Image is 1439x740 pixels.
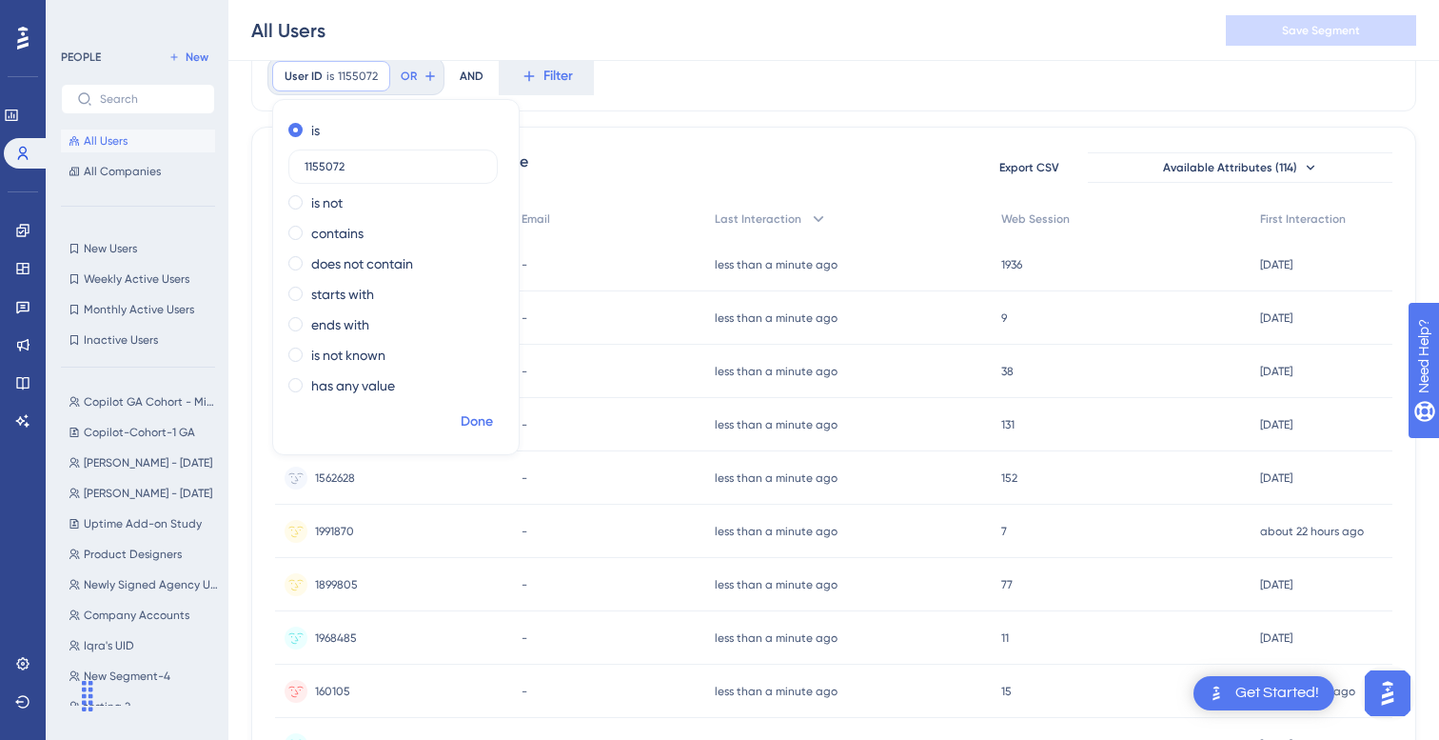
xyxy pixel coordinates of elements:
[715,211,801,227] span: Last Interaction
[84,302,194,317] span: Monthly Active Users
[1260,211,1346,227] span: First Interaction
[84,271,189,287] span: Weekly Active Users
[84,241,137,256] span: New Users
[715,685,838,698] time: less than a minute ago
[450,405,503,439] button: Done
[1001,211,1070,227] span: Web Session
[311,283,374,306] label: starts with
[61,573,227,596] button: Newly Signed Agency Users with at least 1 application
[61,695,227,718] button: testing 2
[326,69,334,84] span: is
[715,471,838,485] time: less than a minute ago
[1001,417,1015,432] span: 131
[100,92,199,106] input: Search
[305,160,482,173] input: Type the value
[61,390,227,413] button: Copilot GA Cohort - Mixpanel
[61,451,227,474] button: [PERSON_NAME] - [DATE]
[715,311,838,325] time: less than a minute ago
[1260,311,1292,325] time: [DATE]
[1260,418,1292,431] time: [DATE]
[999,160,1059,175] span: Export CSV
[61,421,227,444] button: Copilot-Cohort-1 GA
[1088,152,1392,183] button: Available Attributes (114)
[1260,631,1292,645] time: [DATE]
[72,668,103,725] div: Drag
[522,211,550,227] span: Email
[61,665,227,688] button: New Segment-4
[315,524,354,539] span: 1991870
[84,332,158,348] span: Inactive Users
[1260,525,1364,538] time: about 22 hours ago
[1001,257,1022,272] span: 1936
[311,222,364,245] label: contains
[522,577,527,592] span: -
[1001,684,1012,699] span: 15
[461,410,493,433] span: Done
[61,130,215,152] button: All Users
[311,313,369,336] label: ends with
[315,470,355,486] span: 1562628
[401,69,417,84] span: OR
[84,638,134,653] span: Iqra's UID
[715,365,838,378] time: less than a minute ago
[715,525,838,538] time: less than a minute ago
[61,543,227,566] button: Product Designers
[522,684,527,699] span: -
[311,119,320,142] label: is
[45,5,119,28] span: Need Help?
[338,69,378,84] span: 1155072
[1001,524,1007,539] span: 7
[84,608,189,623] span: Company Accounts
[522,257,527,272] span: -
[522,364,527,379] span: -
[315,630,357,646] span: 1968485
[1359,665,1416,722] iframe: UserGuiding AI Assistant Launcher
[1235,683,1319,704] div: Get Started!
[1193,676,1334,710] div: Open Get Started! checklist
[61,634,227,657] button: Iqra's UID
[715,418,838,431] time: less than a minute ago
[61,160,215,183] button: All Companies
[499,57,594,95] button: Filter
[1260,471,1292,485] time: [DATE]
[311,374,395,397] label: has any value
[398,61,440,91] button: OR
[61,298,215,321] button: Monthly Active Users
[61,329,215,351] button: Inactive Users
[84,699,130,714] span: testing 2
[84,133,128,149] span: All Users
[1205,682,1228,705] img: launcher-image-alternative-text
[1260,365,1292,378] time: [DATE]
[61,50,101,65] div: PEOPLE
[1001,577,1013,592] span: 77
[84,164,161,179] span: All Companies
[1001,470,1017,486] span: 152
[61,512,227,535] button: Uptime Add-on Study
[186,50,208,65] span: New
[1163,160,1297,175] span: Available Attributes (114)
[84,455,212,470] span: [PERSON_NAME] - [DATE]
[522,470,527,486] span: -
[315,684,350,699] span: 160105
[522,417,527,432] span: -
[522,524,527,539] span: -
[1226,15,1416,46] button: Save Segment
[311,344,385,367] label: is not known
[715,258,838,271] time: less than a minute ago
[61,237,215,260] button: New Users
[251,17,325,44] div: All Users
[84,486,212,501] span: [PERSON_NAME] - [DATE]
[61,482,227,505] button: [PERSON_NAME] - [DATE]
[315,577,358,592] span: 1899805
[1260,258,1292,271] time: [DATE]
[61,268,215,290] button: Weekly Active Users
[84,394,219,410] span: Copilot GA Cohort - Mixpanel
[84,516,202,531] span: Uptime Add-on Study
[522,310,527,326] span: -
[84,577,219,592] span: Newly Signed Agency Users with at least 1 application
[84,669,170,684] span: New Segment-4
[522,630,527,646] span: -
[543,65,573,88] span: Filter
